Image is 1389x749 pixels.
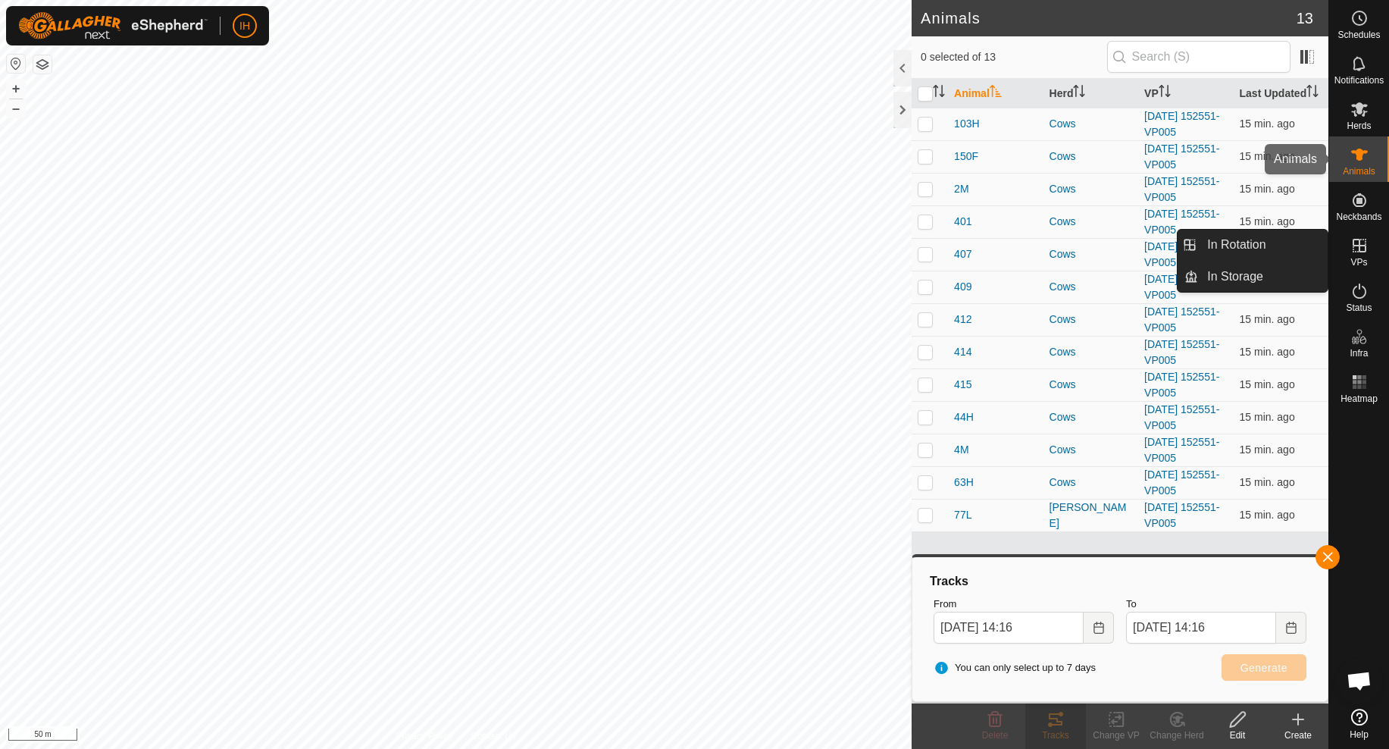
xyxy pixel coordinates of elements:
[1268,729,1328,742] div: Create
[990,87,1002,99] p-sorticon: Activate to sort
[1144,469,1219,497] a: [DATE] 152551-VP005
[1144,273,1219,301] a: [DATE] 152551-VP005
[1234,79,1328,108] th: Last Updated
[954,279,971,295] span: 409
[1337,658,1382,704] div: Open chat
[1050,116,1132,132] div: Cows
[954,344,971,360] span: 414
[1144,371,1219,399] a: [DATE] 152551-VP005
[1144,143,1219,171] a: [DATE] 152551-VP005
[1329,703,1389,745] a: Help
[1050,246,1132,262] div: Cows
[1050,344,1132,360] div: Cows
[1222,654,1306,681] button: Generate
[1144,403,1219,431] a: [DATE] 152551-VP005
[1144,338,1219,366] a: [DATE] 152551-VP005
[1050,409,1132,425] div: Cows
[954,312,971,327] span: 412
[1050,442,1132,458] div: Cows
[239,18,250,34] span: IH
[1144,240,1219,268] a: [DATE] 152551-VP005
[1073,87,1085,99] p-sorticon: Activate to sort
[1207,729,1268,742] div: Edit
[471,729,515,743] a: Contact Us
[934,660,1096,675] span: You can only select up to 7 days
[1050,500,1132,531] div: [PERSON_NAME]
[1240,662,1287,674] span: Generate
[1337,30,1380,39] span: Schedules
[1144,436,1219,464] a: [DATE] 152551-VP005
[1336,212,1381,221] span: Neckbands
[1350,258,1367,267] span: VPs
[1144,175,1219,203] a: [DATE] 152551-VP005
[1240,346,1295,358] span: Sep 9, 2025, 2:06 PM
[1025,729,1086,742] div: Tracks
[921,9,1297,27] h2: Animals
[1043,79,1138,108] th: Herd
[1144,208,1219,236] a: [DATE] 152551-VP005
[1350,730,1369,739] span: Help
[921,49,1107,65] span: 0 selected of 13
[7,80,25,98] button: +
[933,87,945,99] p-sorticon: Activate to sort
[1050,214,1132,230] div: Cows
[1240,378,1295,390] span: Sep 9, 2025, 2:06 PM
[1144,306,1219,334] a: [DATE] 152551-VP005
[1147,729,1207,742] div: Change Herd
[1144,501,1219,529] a: [DATE] 152551-VP005
[1343,167,1375,176] span: Animals
[1050,312,1132,327] div: Cows
[1050,149,1132,165] div: Cows
[1297,7,1313,30] span: 13
[1341,394,1378,403] span: Heatmap
[1159,87,1171,99] p-sorticon: Activate to sort
[1138,79,1233,108] th: VP
[1306,87,1319,99] p-sorticon: Activate to sort
[934,597,1114,612] label: From
[1126,597,1306,612] label: To
[954,507,971,523] span: 77L
[33,55,52,74] button: Map Layers
[7,55,25,73] button: Reset Map
[18,12,208,39] img: Gallagher Logo
[954,214,971,230] span: 401
[1086,729,1147,742] div: Change VP
[1050,181,1132,197] div: Cows
[1144,110,1219,138] a: [DATE] 152551-VP005
[1084,612,1114,644] button: Choose Date
[7,99,25,118] button: –
[1107,41,1290,73] input: Search (S)
[954,246,971,262] span: 407
[1276,612,1306,644] button: Choose Date
[1240,411,1295,423] span: Sep 9, 2025, 2:06 PM
[1240,118,1295,130] span: Sep 9, 2025, 2:06 PM
[1050,475,1132,490] div: Cows
[954,409,974,425] span: 44H
[1207,236,1265,254] span: In Rotation
[1198,262,1328,292] a: In Storage
[1050,377,1132,393] div: Cows
[1198,230,1328,260] a: In Rotation
[1346,303,1372,312] span: Status
[948,79,1043,108] th: Animal
[1178,230,1328,260] li: In Rotation
[1240,443,1295,456] span: Sep 9, 2025, 2:06 PM
[1050,279,1132,295] div: Cows
[1240,215,1295,227] span: Sep 9, 2025, 2:06 PM
[954,475,974,490] span: 63H
[954,377,971,393] span: 415
[1207,268,1263,286] span: In Storage
[954,181,968,197] span: 2M
[1240,509,1295,521] span: Sep 9, 2025, 2:07 PM
[928,572,1312,591] div: Tracks
[982,730,1009,741] span: Delete
[1240,150,1295,162] span: Sep 9, 2025, 2:06 PM
[1240,183,1295,195] span: Sep 9, 2025, 2:06 PM
[1350,349,1368,358] span: Infra
[954,116,979,132] span: 103H
[396,729,453,743] a: Privacy Policy
[1334,76,1384,85] span: Notifications
[1178,262,1328,292] li: In Storage
[1240,476,1295,488] span: Sep 9, 2025, 2:06 PM
[1240,313,1295,325] span: Sep 9, 2025, 2:07 PM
